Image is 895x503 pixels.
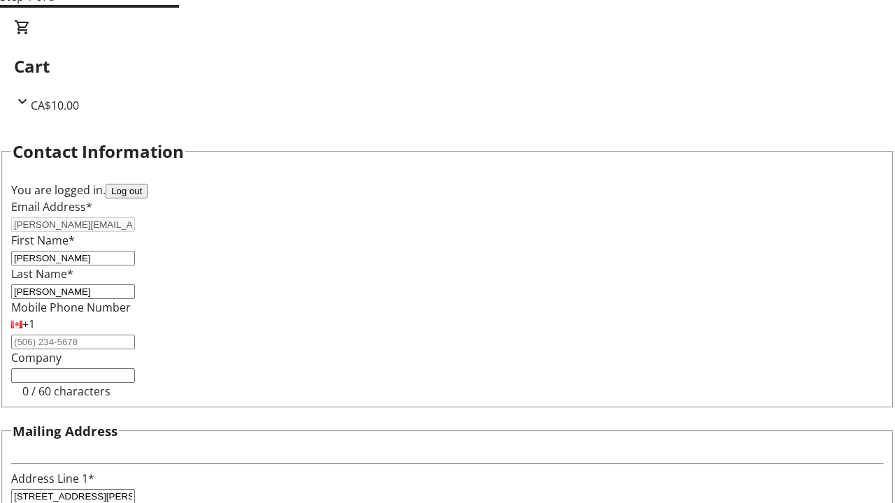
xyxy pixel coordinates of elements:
label: Last Name* [11,266,73,282]
input: (506) 234-5678 [11,335,135,349]
label: Address Line 1* [11,471,94,486]
tr-character-limit: 0 / 60 characters [22,384,110,399]
button: Log out [106,184,148,198]
h2: Cart [14,54,881,79]
label: Mobile Phone Number [11,300,131,315]
h3: Mailing Address [13,421,117,441]
label: First Name* [11,233,75,248]
div: CartCA$10.00 [14,19,881,114]
label: Email Address* [11,199,92,214]
label: Company [11,350,62,365]
div: You are logged in. [11,182,884,198]
h2: Contact Information [13,139,184,164]
span: CA$10.00 [31,98,79,113]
